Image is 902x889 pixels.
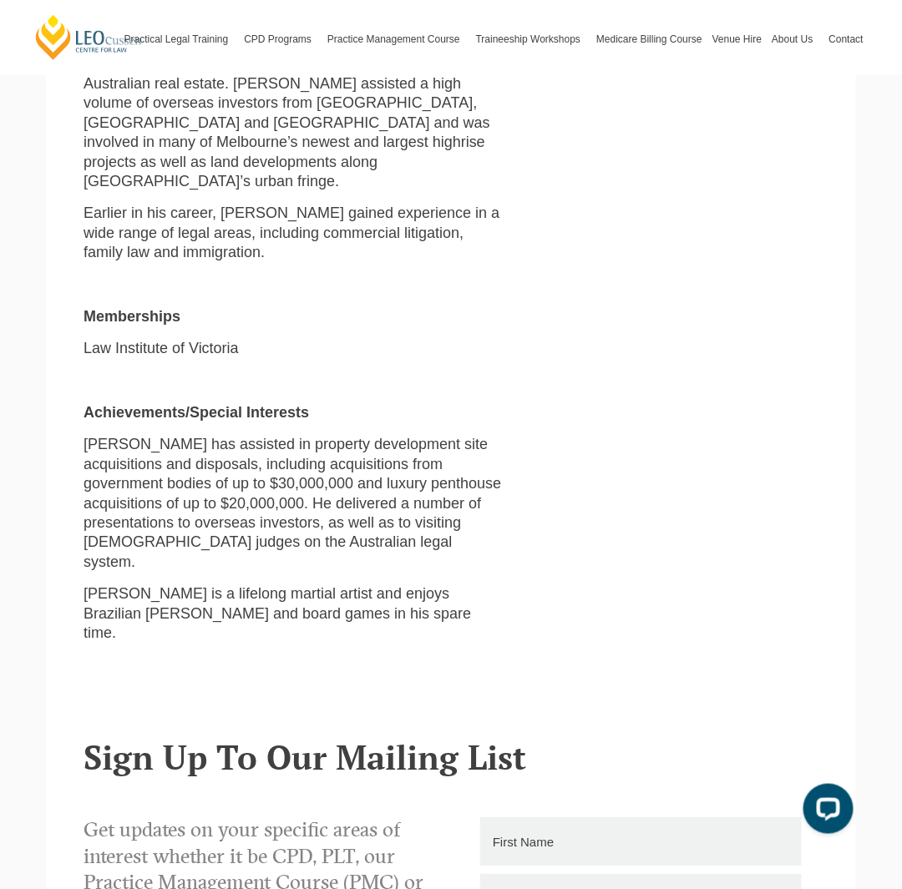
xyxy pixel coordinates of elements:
a: Practice Management Course [322,3,471,75]
h2: Sign Up To Our Mailing List [84,739,818,775]
a: Traineeship Workshops [471,3,591,75]
p: [PERSON_NAME] has assisted in property development site acquisitions and disposals, including acq... [84,435,502,572]
a: Practical Legal Training [119,3,240,75]
p: Law Institute of Victoria [84,339,502,358]
a: CPD Programs [239,3,322,75]
strong: Achievements/Special Interests [84,404,309,421]
strong: Memberships [84,308,180,325]
p: [PERSON_NAME] is a lifelong martial artist and enjoys Brazilian [PERSON_NAME] and board games in ... [84,584,502,643]
a: About Us [767,3,823,75]
a: Medicare Billing Course [591,3,707,75]
a: [PERSON_NAME] Centre for Law [33,13,144,61]
iframe: LiveChat chat widget [790,777,860,847]
a: Venue Hire [707,3,767,75]
p: Earlier in his career, [PERSON_NAME] gained experience in a wide range of legal areas, including ... [84,204,502,262]
input: First Name [480,817,802,866]
a: Contact [824,3,869,75]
